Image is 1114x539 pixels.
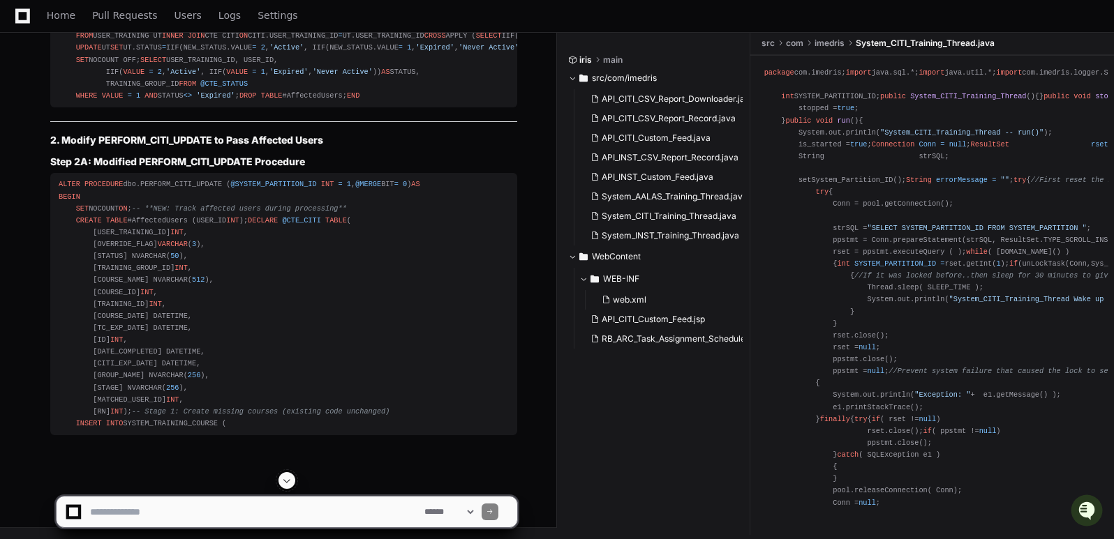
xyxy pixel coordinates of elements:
[859,343,876,351] span: null
[585,310,743,329] button: API_CITI_Custom_Feed.jsp
[815,38,845,49] span: imedris
[762,38,775,49] span: src
[132,204,347,213] span: -- **NEW: Track affected users during processing**
[174,264,187,272] span: INT
[14,56,254,78] div: Welcome
[613,294,646,305] span: web.xml
[764,68,794,77] span: package
[585,329,743,349] button: RB_ARC_Task_Assignment_Scheduled.jsp
[196,91,235,100] span: 'Expired'
[816,188,829,196] span: try
[940,140,944,149] span: =
[149,300,161,308] span: INT
[910,92,1026,100] span: System_CITI_Training_Thread
[914,390,970,399] span: "Exception: "
[906,176,932,184] span: String
[585,89,743,109] button: API_CITI_CSV_Report_Downloader.java
[1013,176,1026,184] span: try
[76,216,128,225] span: CREATE TABLE
[170,252,179,260] span: 50
[116,187,121,198] span: •
[837,450,859,459] span: catch
[226,68,248,76] span: VALUE
[568,245,740,268] button: WebContent
[880,128,1044,137] span: "System_CITI_Training_Thread -- run()"
[1091,140,1108,149] span: rset
[76,31,94,40] span: FROM
[919,140,937,149] span: Conn
[124,187,152,198] span: [DATE]
[110,407,123,416] span: INT
[424,31,446,40] span: CROSS
[949,140,967,149] span: null
[76,91,98,100] span: WHERE
[139,218,169,229] span: Pylon
[936,176,988,184] span: errorMessage
[399,43,403,52] span: =
[63,118,218,129] div: We're offline, but we'll be back soon!
[192,240,196,248] span: 3
[339,31,343,40] span: =
[394,180,399,188] span: =
[971,140,1009,149] span: ResultSet
[602,333,764,344] span: RB_ARC_Task_Assignment_Scheduled.jsp
[781,92,794,100] span: int
[1074,92,1091,100] span: void
[218,11,241,20] span: Logs
[592,73,657,84] span: src/com/imedris
[585,187,743,206] button: System_AALAS_Training_Thread.java
[585,226,743,245] button: System_INST_Training_Thread.java
[179,79,197,88] span: FROM
[76,43,102,52] span: UPDATE
[76,56,89,64] span: SET
[837,104,854,112] span: true
[76,204,89,213] span: SET
[252,43,256,52] span: =
[880,92,906,100] span: public
[785,116,811,125] span: public
[381,68,389,76] span: AS
[162,43,166,52] span: =
[923,427,932,435] span: if
[14,104,39,129] img: 1756235613930-3d25f9e4-fa56-45dd-b3ad-e072dfbd1548
[110,335,123,344] span: INT
[579,248,588,265] svg: Directory
[1027,92,1035,100] span: ()
[261,91,283,100] span: TABLE
[820,415,850,423] span: finally
[166,68,200,76] span: 'Active'
[239,91,257,100] span: DROP
[602,113,736,124] span: API_CITI_CSV_Report_Record.java
[596,290,743,310] button: web.xml
[28,188,39,199] img: 1756235613930-3d25f9e4-fa56-45dd-b3ad-e072dfbd1548
[43,187,113,198] span: [PERSON_NAME]
[837,116,849,125] span: run
[14,14,42,42] img: PlayerZero
[98,218,169,229] a: Powered byPylon
[585,167,743,187] button: API_INST_Custom_Feed.java
[282,216,320,225] span: @CTE_CITI
[184,91,192,100] span: <>
[192,275,205,284] span: 512
[850,116,859,125] span: ()
[602,152,738,163] span: API_INST_CSV_Report_Record.java
[162,31,184,40] span: INNER
[237,108,254,125] button: Start new chat
[837,259,849,268] span: int
[76,419,124,427] span: INSERT INTO
[603,273,639,284] span: WEB-INF
[144,91,157,100] span: AND
[854,259,936,268] span: SYSTEM_PARTITION_ID
[459,43,519,52] span: 'Never Active'
[854,415,867,423] span: try
[110,43,123,52] span: SET
[602,93,755,105] span: API_CITI_CSV_Report_Downloader.java
[261,68,265,76] span: 1
[252,68,256,76] span: =
[261,43,265,52] span: 2
[188,31,205,40] span: JOIN
[996,68,1022,77] span: import
[1069,493,1107,531] iframe: Open customer support
[128,91,132,100] span: =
